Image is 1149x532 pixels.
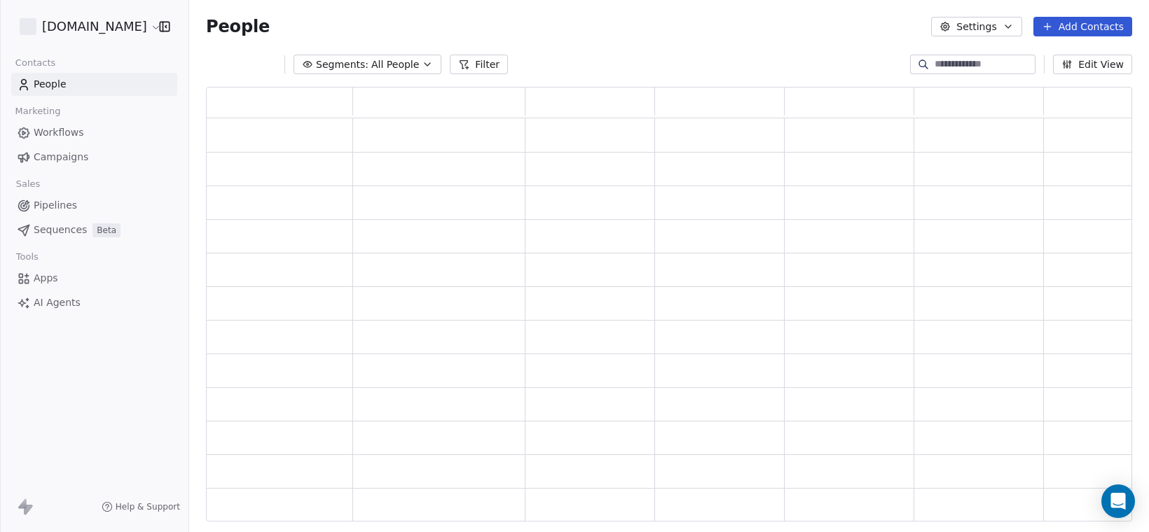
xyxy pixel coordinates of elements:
[34,125,84,140] span: Workflows
[34,77,67,92] span: People
[34,295,81,310] span: AI Agents
[34,271,58,286] span: Apps
[450,55,508,74] button: Filter
[11,291,177,314] a: AI Agents
[11,146,177,169] a: Campaigns
[11,267,177,290] a: Apps
[34,223,87,237] span: Sequences
[9,101,67,122] span: Marketing
[10,246,44,267] span: Tools
[34,150,88,164] span: Campaigns
[1101,484,1135,518] div: Open Intercom Messenger
[116,501,180,512] span: Help & Support
[1033,17,1132,36] button: Add Contacts
[11,194,177,217] a: Pipelines
[34,198,77,213] span: Pipelines
[11,73,177,96] a: People
[11,218,177,241] a: SequencesBeta
[17,15,149,38] button: [DOMAIN_NAME]
[92,223,121,237] span: Beta
[931,17,1021,36] button: Settings
[9,52,62,73] span: Contacts
[316,57,369,72] span: Segments:
[11,121,177,144] a: Workflows
[42,17,147,36] span: [DOMAIN_NAME]
[371,57,419,72] span: All People
[206,16,270,37] span: People
[102,501,180,512] a: Help & Support
[1053,55,1132,74] button: Edit View
[10,174,46,195] span: Sales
